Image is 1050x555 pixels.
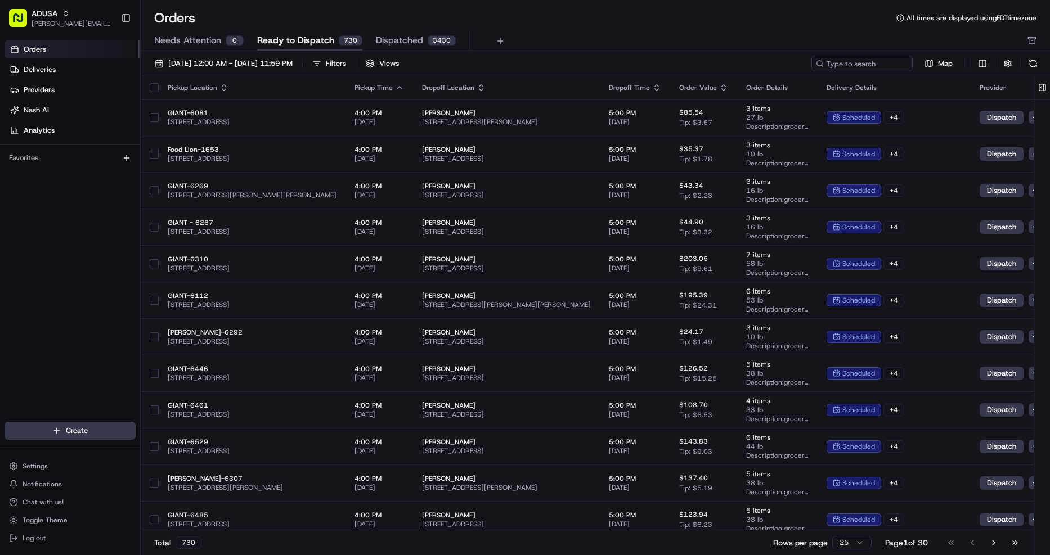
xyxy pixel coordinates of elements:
span: 53 lb [746,296,809,305]
span: 3 items [746,104,809,113]
span: Settings [23,462,48,471]
span: Toggle Theme [23,516,68,525]
div: Dropoff Location [422,83,591,92]
span: Description: grocery bags [746,305,809,314]
span: [DATE] [609,264,661,273]
span: [STREET_ADDRESS] [168,373,336,382]
a: Providers [5,81,140,99]
button: Refresh [1025,56,1041,71]
span: 16 lb [746,186,809,195]
span: scheduled [842,296,875,305]
span: 4:00 PM [355,437,404,446]
span: $126.52 [679,364,708,373]
span: Description: grocery bags [746,159,809,168]
div: Favorites [5,149,136,167]
button: Toggle Theme [5,512,136,528]
span: Tip: $3.32 [679,228,712,237]
span: GIANT-6112 [168,291,336,300]
span: [STREET_ADDRESS] [168,227,336,236]
span: [STREET_ADDRESS] [422,191,591,200]
div: + 4 [883,111,904,124]
span: [PERSON_NAME] [422,182,591,191]
span: 5:00 PM [609,182,661,191]
span: scheduled [842,113,875,122]
span: scheduled [842,479,875,488]
span: 5:00 PM [609,291,661,300]
span: [PERSON_NAME]-6292 [168,328,336,337]
span: 4:00 PM [355,511,404,520]
div: 730 [339,35,362,46]
div: Order Value [679,83,728,92]
span: scheduled [842,442,875,451]
span: [STREET_ADDRESS] [422,264,591,273]
span: Tip: $9.61 [679,264,712,273]
span: Tip: $6.23 [679,520,712,529]
span: scheduled [842,332,875,341]
span: $123.94 [679,510,708,519]
span: [DATE] [609,373,661,382]
button: Dispatch [980,257,1024,270]
input: Type to search [811,56,913,71]
span: 16 lb [746,223,809,232]
span: [DATE] [355,337,404,346]
span: [DATE] [609,446,661,455]
div: + 4 [883,367,904,380]
a: Deliveries [5,61,140,79]
span: GIANT-6081 [168,109,336,118]
span: 44 lb [746,442,809,451]
span: Tip: $3.67 [679,118,712,127]
div: Order Details [746,83,809,92]
span: [DATE] [609,300,661,309]
span: [DATE] [355,300,404,309]
div: 730 [176,536,201,549]
div: + 4 [883,331,904,343]
button: Dispatch [980,476,1024,490]
span: ADUSA [32,8,57,19]
span: [DATE] [609,483,661,492]
span: $143.83 [679,437,708,446]
button: Dispatch [980,220,1024,234]
span: 4:00 PM [355,474,404,483]
span: GIANT-6269 [168,182,336,191]
span: Description: grocery bags [746,122,809,131]
span: GIANT-6529 [168,437,336,446]
button: Filters [307,56,351,71]
span: 3 items [746,177,809,186]
div: + 4 [883,477,904,489]
span: scheduled [842,369,875,378]
span: 4:00 PM [355,364,404,373]
span: 6 items [746,287,809,296]
span: 5:00 PM [609,145,661,154]
span: Tip: $9.03 [679,447,712,456]
span: Log out [23,534,46,543]
div: Pickup Time [355,83,404,92]
span: Description: grocery bags [746,378,809,387]
span: [DATE] [355,446,404,455]
span: [STREET_ADDRESS][PERSON_NAME] [422,483,591,492]
span: [PERSON_NAME] [422,364,591,373]
div: + 4 [883,184,904,197]
button: Map [917,57,960,70]
span: scheduled [842,186,875,195]
span: $195.39 [679,291,708,300]
span: [DATE] [355,154,404,163]
span: scheduled [842,405,875,414]
div: + 4 [883,440,904,453]
button: Dispatch [980,440,1024,453]
span: 4 items [746,396,809,405]
span: 38 lb [746,369,809,378]
span: [DATE] [609,191,661,200]
button: Dispatch [980,111,1024,124]
span: [STREET_ADDRESS] [422,446,591,455]
span: $85.54 [679,108,703,117]
span: Tip: $2.28 [679,191,712,200]
span: 5:00 PM [609,328,661,337]
button: Log out [5,530,136,546]
span: [STREET_ADDRESS] [422,227,591,236]
span: Description: grocery bags [746,268,809,277]
span: GIANT-6461 [168,401,336,410]
span: [STREET_ADDRESS][PERSON_NAME] [422,118,591,127]
span: Map [938,58,953,69]
button: Dispatch [980,147,1024,161]
span: 4:00 PM [355,218,404,227]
